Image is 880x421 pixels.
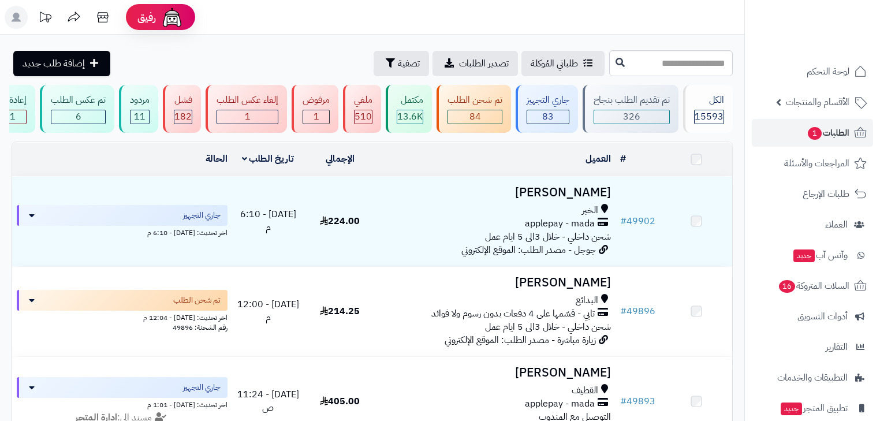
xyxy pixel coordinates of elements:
[173,295,221,306] span: تم شحن الطلب
[469,110,481,124] span: 84
[432,51,518,76] a: تصدير الطلبات
[320,304,360,318] span: 214.25
[17,398,228,410] div: اخر تحديث: [DATE] - 1:01 م
[174,94,192,107] div: فشل
[572,384,598,397] span: القطيف
[161,6,184,29] img: ai-face.png
[174,110,192,124] span: 182
[31,6,59,32] a: تحديثات المنصة
[752,272,873,300] a: السلات المتروكة16
[752,333,873,361] a: التقارير
[38,85,117,133] a: تم عكس الطلب 6
[620,304,627,318] span: #
[183,210,221,221] span: جاري التجهيز
[620,394,627,408] span: #
[397,94,423,107] div: مكتمل
[183,382,221,393] span: جاري التجهيز
[531,57,578,70] span: طلباتي المُوكلة
[620,152,626,166] a: #
[752,180,873,208] a: طلبات الإرجاع
[130,110,149,124] div: 11
[374,51,429,76] button: تصفية
[398,57,420,70] span: تصفية
[206,152,228,166] a: الحالة
[752,364,873,392] a: التطبيقات والخدمات
[173,322,228,333] span: رقم الشحنة: 49896
[341,85,383,133] a: ملغي 510
[620,214,627,228] span: #
[620,394,655,408] a: #49893
[217,94,278,107] div: إلغاء عكس الطلب
[461,243,596,257] span: جوجل - مصدر الطلب: الموقع الإلكتروني
[320,394,360,408] span: 405.00
[797,308,848,325] span: أدوات التسويق
[694,94,724,107] div: الكل
[620,214,655,228] a: #49902
[525,217,595,230] span: applepay - mada
[781,403,802,415] span: جديد
[354,94,372,107] div: ملغي
[542,110,554,124] span: 83
[381,186,611,199] h3: [PERSON_NAME]
[778,280,795,293] span: 16
[521,51,605,76] a: طلباتي المُوكلة
[807,126,822,140] span: 1
[445,333,596,347] span: زيارة مباشرة - مصدر الطلب: الموقع الإلكتروني
[381,366,611,379] h3: [PERSON_NAME]
[752,241,873,269] a: وآتس آبجديد
[594,94,670,107] div: تم تقديم الطلب بنجاح
[695,110,724,124] span: 15593
[161,85,203,133] a: فشل 182
[594,110,669,124] div: 326
[134,110,146,124] span: 11
[807,125,849,141] span: الطلبات
[245,110,251,124] span: 1
[513,85,580,133] a: جاري التجهيز 83
[527,110,569,124] div: 83
[130,94,150,107] div: مردود
[217,110,278,124] div: 1
[242,152,294,166] a: تاريخ الطلب
[303,94,330,107] div: مرفوض
[752,303,873,330] a: أدوات التسويق
[801,23,869,47] img: logo-2.png
[434,85,513,133] a: تم شحن الطلب 84
[303,110,329,124] div: 1
[807,64,849,80] span: لوحة التحكم
[314,110,319,124] span: 1
[448,110,502,124] div: 84
[580,85,681,133] a: تم تقديم الطلب بنجاح 326
[320,214,360,228] span: 224.00
[383,85,434,133] a: مكتمل 13.6K
[397,110,423,124] span: 13.6K
[826,339,848,355] span: التقارير
[51,94,106,107] div: تم عكس الطلب
[752,211,873,239] a: العملاء
[786,94,849,110] span: الأقسام والمنتجات
[485,230,611,244] span: شحن داخلي - خلال 3الى 5 ايام عمل
[752,150,873,177] a: المراجعات والأسئلة
[459,57,509,70] span: تصدير الطلبات
[381,276,611,289] h3: [PERSON_NAME]
[289,85,341,133] a: مرفوض 1
[355,110,372,124] div: 510
[448,94,502,107] div: تم شحن الطلب
[582,204,598,217] span: الخبر
[117,85,161,133] a: مردود 11
[586,152,611,166] a: العميل
[137,10,156,24] span: رفيق
[752,119,873,147] a: الطلبات1
[527,94,569,107] div: جاري التجهيز
[623,110,640,124] span: 326
[792,247,848,263] span: وآتس آب
[203,85,289,133] a: إلغاء عكس الطلب 1
[237,388,299,415] span: [DATE] - 11:24 ص
[620,304,655,318] a: #49896
[326,152,355,166] a: الإجمالي
[525,397,595,411] span: applepay - mada
[51,110,105,124] div: 6
[76,110,81,124] span: 6
[777,370,848,386] span: التطبيقات والخدمات
[13,51,110,76] a: إضافة طلب جديد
